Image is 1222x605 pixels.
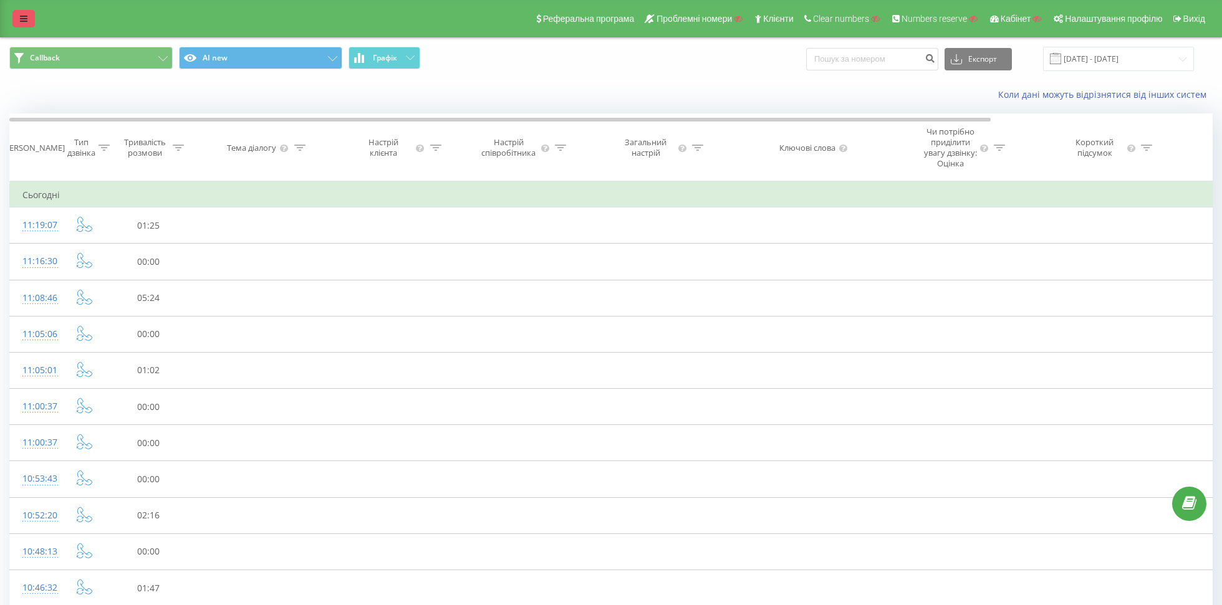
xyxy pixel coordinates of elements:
span: Numbers reserve [902,14,967,24]
div: Загальний настрій [616,137,676,158]
span: Clear numbers [813,14,869,24]
td: 00:00 [110,244,188,280]
div: Ключові слова [779,143,835,153]
td: 00:00 [110,461,188,497]
div: 11:05:06 [22,322,47,346]
div: Тривалість розмови [120,137,170,158]
div: Тип дзвінка [67,137,95,158]
span: Проблемні номери [657,14,732,24]
div: Короткий підсумок [1065,137,1125,158]
div: 10:52:20 [22,503,47,528]
input: Пошук за номером [806,48,938,70]
div: 11:08:46 [22,286,47,310]
span: Реферальна програма [543,14,635,24]
div: 11:00:37 [22,394,47,419]
div: Настрій клієнта [354,137,412,158]
div: 10:48:13 [22,540,47,564]
div: [PERSON_NAME] [2,143,65,153]
span: Callback [30,53,60,63]
div: 11:00:37 [22,431,47,455]
span: Вихід [1183,14,1205,24]
div: 11:05:01 [22,358,47,383]
td: 01:25 [110,207,188,244]
button: Експорт [945,48,1012,70]
a: Коли дані можуть відрізнятися вiд інших систем [998,88,1213,100]
td: 05:24 [110,280,188,316]
div: 10:53:43 [22,467,47,491]
div: 10:46:32 [22,576,47,600]
button: Графік [349,47,420,69]
div: Чи потрібно приділити увагу дзвінку: Оцінка [924,126,978,169]
span: Налаштування профілю [1065,14,1162,24]
td: 00:00 [110,425,188,461]
td: 00:00 [110,533,188,569]
span: Клієнти [763,14,794,24]
button: Callback [9,47,173,69]
td: 00:00 [110,316,188,352]
button: AI new [179,47,342,69]
td: 02:16 [110,497,188,533]
span: Кабінет [1001,14,1031,24]
div: 11:19:07 [22,213,47,237]
td: 01:02 [110,352,188,388]
div: Настрій співробітника [479,137,539,158]
div: 11:16:30 [22,249,47,274]
div: Тема діалогу [227,143,276,153]
td: 00:00 [110,389,188,425]
span: Графік [373,54,397,62]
